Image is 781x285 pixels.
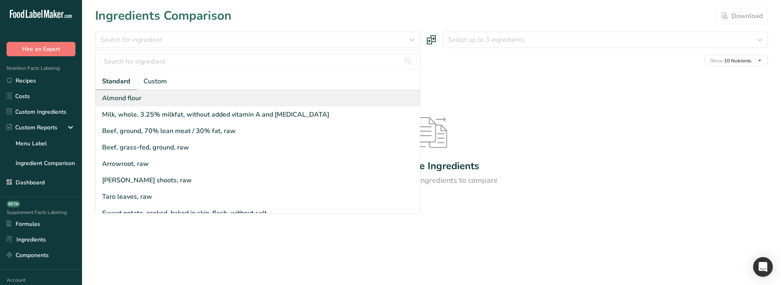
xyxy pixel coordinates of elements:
[448,35,525,45] span: Select up to 3 ingredients
[753,257,773,277] div: Open Intercom Messenger
[102,93,141,103] div: Almond flour
[705,55,768,66] button: Show:10 Nutrients
[722,11,763,21] div: Download
[710,57,724,64] span: Show:
[95,32,420,48] button: Search for ingredient
[102,159,149,169] div: Arrowroot, raw
[710,57,751,64] span: 10 Nutrients
[99,53,417,70] input: Search for ingredient
[102,76,130,86] span: Standard
[7,123,57,132] div: Custom Reports
[366,175,498,186] div: Choose up to 3 ingredients to compare
[143,76,167,86] span: Custom
[95,7,232,25] h1: Ingredients Comparison
[7,201,20,207] div: BETA
[384,159,479,173] div: Compare Ingredients
[102,110,329,120] div: Milk, whole, 3.25% milkfat, without added vitamin A and [MEDICAL_DATA]
[102,142,189,152] div: Beef, grass-fed, ground, raw
[102,208,267,218] div: Sweet potato, cooked, baked in skin, flesh, without salt
[102,126,236,136] div: Beef, ground, 70% lean meat / 30% fat, raw
[7,42,75,56] button: Hire an Expert
[100,35,162,45] span: Search for ingredient
[102,192,152,202] div: Taro leaves, raw
[102,175,192,185] div: [PERSON_NAME] shoots, raw
[443,32,768,48] button: Select up to 3 ingredients
[716,8,768,24] button: Download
